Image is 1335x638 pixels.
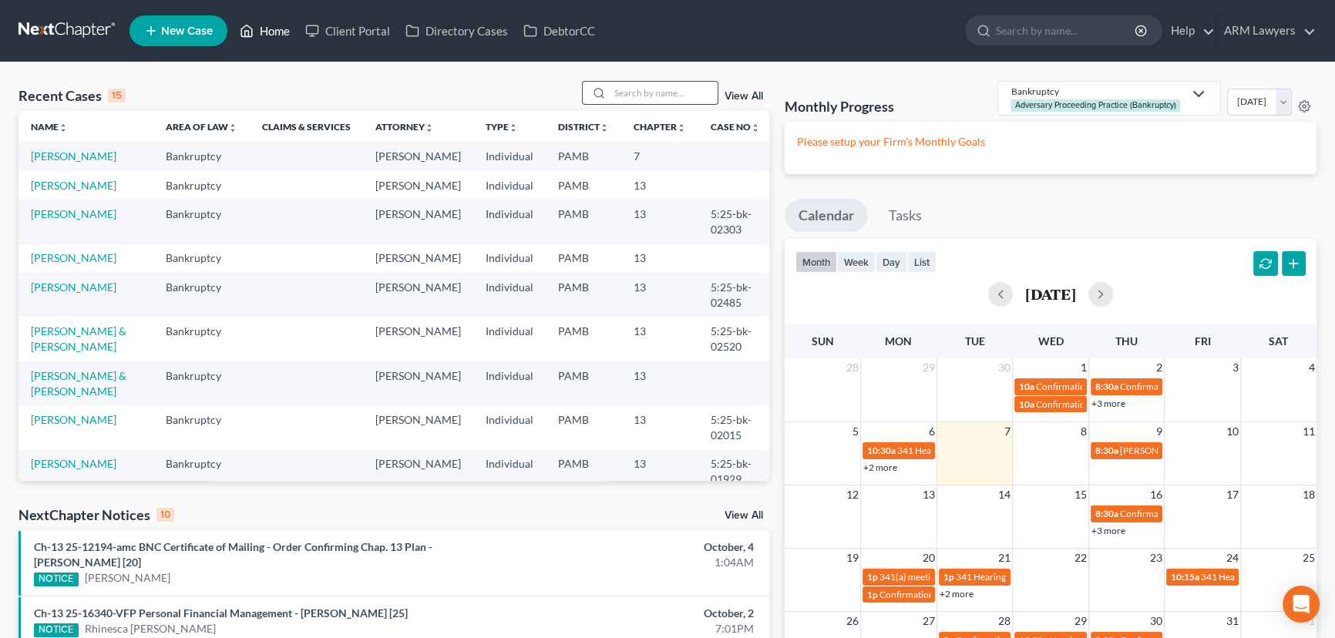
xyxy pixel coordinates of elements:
a: +3 more [1091,525,1125,536]
td: Bankruptcy [153,171,250,200]
span: 341 Hearing for [PERSON_NAME] [897,445,1035,456]
th: Claims & Services [250,111,363,142]
a: Typeunfold_more [486,121,518,133]
i: unfold_more [509,123,518,133]
span: 8 [1079,422,1088,441]
td: Bankruptcy [153,405,250,449]
div: Bankruptcy [1010,85,1183,98]
td: Individual [473,361,546,405]
span: Sun [812,334,834,348]
div: NOTICE [34,623,79,637]
a: Attorneyunfold_more [375,121,434,133]
a: Ch-13 25-12194-amc BNC Certificate of Mailing - Order Confirming Chap. 13 Plan - [PERSON_NAME] [20] [34,540,432,569]
td: 5:25-bk-02485 [698,273,772,317]
a: Home [232,17,298,45]
a: Client Portal [298,17,398,45]
td: 13 [621,361,698,405]
a: Nameunfold_more [31,121,68,133]
td: Individual [473,200,546,243]
div: NOTICE [34,573,79,586]
div: NextChapter Notices [18,505,174,524]
button: week [837,251,876,272]
td: PAMB [546,273,621,317]
td: PAMB [546,450,621,494]
td: Individual [473,405,546,449]
i: unfold_more [600,123,609,133]
td: Individual [473,273,546,317]
a: Help [1163,17,1215,45]
td: 13 [621,405,698,449]
td: Bankruptcy [153,450,250,494]
span: 25 [1301,549,1317,567]
button: month [795,251,837,272]
h2: [DATE] [1025,286,1076,302]
td: Bankruptcy [153,273,250,317]
span: 11 [1301,422,1317,441]
span: 23 [1148,549,1164,567]
span: 10:15a [1171,571,1199,583]
span: 26 [845,612,860,630]
i: unfold_more [59,123,68,133]
a: [PERSON_NAME] [31,280,116,294]
span: 16 [1148,485,1164,504]
td: 5:25-bk-01929 [698,450,772,494]
span: 9 [1155,422,1164,441]
span: 1p [943,571,954,583]
a: [PERSON_NAME] [85,570,170,586]
td: 5:25-bk-02015 [698,405,772,449]
td: Bankruptcy [153,244,250,273]
span: 27 [921,612,937,630]
a: View All [725,91,763,102]
span: 10 [1225,422,1240,441]
span: 29 [921,358,937,377]
td: 5:25-bk-02303 [698,200,772,243]
span: 19 [845,549,860,567]
span: 28 [845,358,860,377]
div: Adversary Proceeding Practice (Bankruptcy) [1010,99,1180,111]
td: [PERSON_NAME] [363,450,473,494]
td: PAMB [546,405,621,449]
div: 10 [156,508,174,522]
span: 31 [1225,612,1240,630]
span: 18 [1301,485,1317,504]
td: 13 [621,317,698,361]
a: +2 more [940,588,974,599]
td: [PERSON_NAME] [363,200,473,243]
span: New Case [161,25,213,37]
div: October, 2 [524,606,754,621]
a: Districtunfold_more [558,121,609,133]
td: 5:25-bk-02520 [698,317,772,361]
span: Mon [885,334,912,348]
td: 13 [621,171,698,200]
td: PAMB [546,361,621,405]
a: Case Nounfold_more [711,121,760,133]
a: [PERSON_NAME] & [PERSON_NAME] [31,324,126,353]
a: +3 more [1091,398,1125,409]
span: 341 Hearing for [PERSON_NAME] [956,571,1094,583]
td: [PERSON_NAME] [363,273,473,317]
a: View All [725,510,763,521]
a: [PERSON_NAME] & [PERSON_NAME] [31,369,126,398]
span: 12 [845,485,860,504]
span: 24 [1225,549,1240,567]
div: October, 4 [524,539,754,555]
span: 10a [1019,398,1034,410]
td: Bankruptcy [153,361,250,405]
span: Thu [1115,334,1138,348]
span: 4 [1307,358,1317,377]
span: Sat [1269,334,1288,348]
td: 13 [621,450,698,494]
span: 10a [1019,381,1034,392]
a: Calendar [785,199,868,233]
td: 13 [621,200,698,243]
a: Directory Cases [398,17,516,45]
span: 8:30a [1095,381,1118,392]
span: 15 [1073,485,1088,504]
i: unfold_more [751,123,760,133]
a: +2 more [863,462,897,473]
input: Search by name... [996,16,1137,45]
span: 29 [1073,612,1088,630]
td: PAMB [546,142,621,170]
div: Recent Cases [18,86,126,105]
a: [PERSON_NAME] [31,413,116,426]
